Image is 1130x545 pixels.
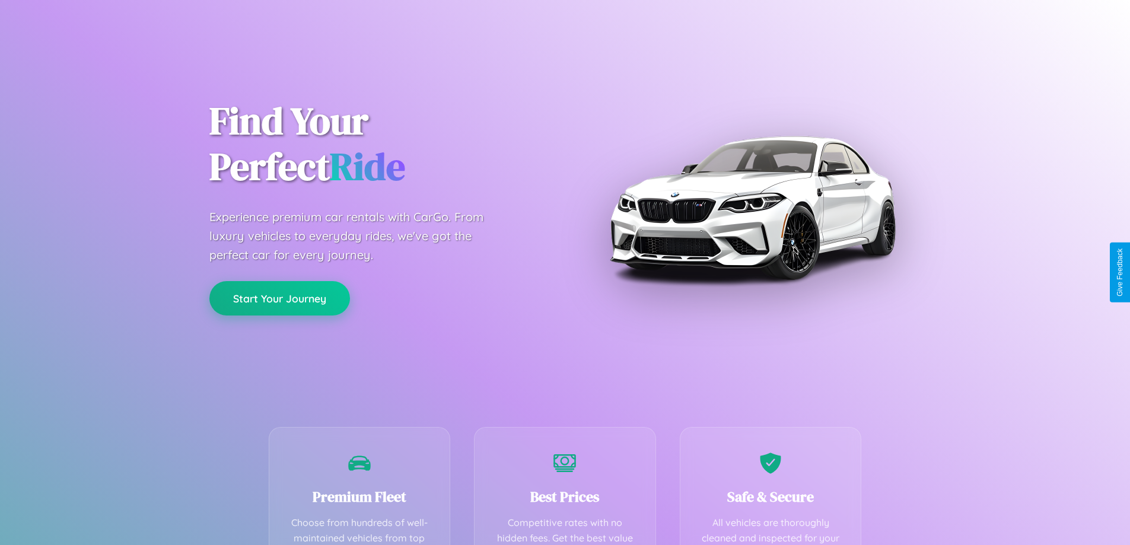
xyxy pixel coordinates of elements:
div: Give Feedback [1116,248,1124,297]
h3: Safe & Secure [698,487,843,506]
span: Ride [330,141,405,192]
button: Start Your Journey [209,281,350,315]
p: Experience premium car rentals with CarGo. From luxury vehicles to everyday rides, we've got the ... [209,208,506,264]
h3: Best Prices [492,487,638,506]
h3: Premium Fleet [287,487,432,506]
h1: Find Your Perfect [209,98,548,190]
img: Premium BMW car rental vehicle [604,59,900,356]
